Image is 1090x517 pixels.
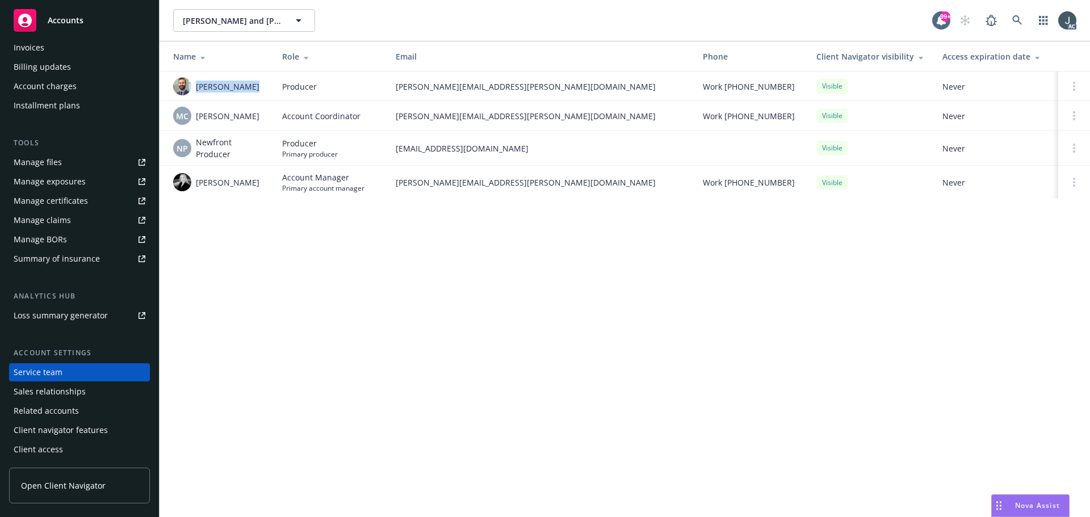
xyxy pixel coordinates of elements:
a: Manage exposures [9,173,150,191]
div: 99+ [940,11,950,22]
span: Account Manager [282,171,364,183]
a: Related accounts [9,402,150,420]
div: Role [282,51,378,62]
div: Sales relationships [14,383,86,401]
span: [PERSON_NAME] [196,81,259,93]
div: Phone [703,51,798,62]
span: [PERSON_NAME][EMAIL_ADDRESS][PERSON_NAME][DOMAIN_NAME] [396,110,685,122]
div: Analytics hub [9,291,150,302]
a: Manage claims [9,211,150,229]
div: Visible [816,108,848,123]
span: [PERSON_NAME] [196,110,259,122]
button: Nova Assist [991,494,1070,517]
div: Manage BORs [14,230,67,249]
div: Installment plans [14,96,80,115]
span: Nova Assist [1015,501,1060,510]
span: Never [942,110,1049,122]
span: Accounts [48,16,83,25]
a: Manage certificates [9,192,150,210]
a: Client navigator features [9,421,150,439]
div: Manage files [14,153,62,171]
a: Manage files [9,153,150,171]
div: Drag to move [992,495,1006,516]
a: Accounts [9,5,150,36]
a: Search [1006,9,1029,32]
a: Summary of insurance [9,250,150,268]
div: Name [173,51,264,62]
span: [PERSON_NAME] and [PERSON_NAME] [183,15,281,27]
span: [PERSON_NAME] [196,176,259,188]
span: Newfront Producer [196,136,264,160]
a: Invoices [9,39,150,57]
span: MC [176,110,188,122]
div: Visible [816,175,848,190]
a: Account charges [9,77,150,95]
span: [PERSON_NAME][EMAIL_ADDRESS][PERSON_NAME][DOMAIN_NAME] [396,81,685,93]
span: Producer [282,137,338,149]
a: Manage BORs [9,230,150,249]
div: Tools [9,137,150,149]
span: Producer [282,81,317,93]
a: Client access [9,440,150,459]
div: Account charges [14,77,77,95]
div: Email [396,51,685,62]
div: Manage claims [14,211,71,229]
div: Manage exposures [14,173,86,191]
span: Open Client Navigator [21,480,106,491]
div: Manage certificates [14,192,88,210]
a: Installment plans [9,96,150,115]
div: Client access [14,440,63,459]
div: Client Navigator visibility [816,51,924,62]
div: Visible [816,141,848,155]
a: Start snowing [954,9,976,32]
img: photo [1058,11,1076,30]
div: Loss summary generator [14,306,108,325]
div: Account settings [9,347,150,359]
a: Service team [9,363,150,381]
span: Never [942,176,1049,188]
span: Work [PHONE_NUMBER] [703,110,795,122]
div: Service team [14,363,62,381]
button: [PERSON_NAME] and [PERSON_NAME] [173,9,315,32]
img: photo [173,173,191,191]
a: Switch app [1032,9,1055,32]
span: Work [PHONE_NUMBER] [703,176,795,188]
span: Account Coordinator [282,110,360,122]
span: Never [942,81,1049,93]
span: Primary account manager [282,183,364,193]
span: [PERSON_NAME][EMAIL_ADDRESS][PERSON_NAME][DOMAIN_NAME] [396,176,685,188]
span: Never [942,142,1049,154]
img: photo [173,77,191,95]
span: Work [PHONE_NUMBER] [703,81,795,93]
span: Primary producer [282,149,338,159]
div: Visible [816,79,848,93]
a: Sales relationships [9,383,150,401]
a: Billing updates [9,58,150,76]
a: Report a Bug [980,9,1003,32]
div: Billing updates [14,58,71,76]
div: Access expiration date [942,51,1049,62]
div: Summary of insurance [14,250,100,268]
div: Related accounts [14,402,79,420]
div: Client navigator features [14,421,108,439]
span: [EMAIL_ADDRESS][DOMAIN_NAME] [396,142,685,154]
div: Invoices [14,39,44,57]
a: Loss summary generator [9,306,150,325]
span: NP [177,142,188,154]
